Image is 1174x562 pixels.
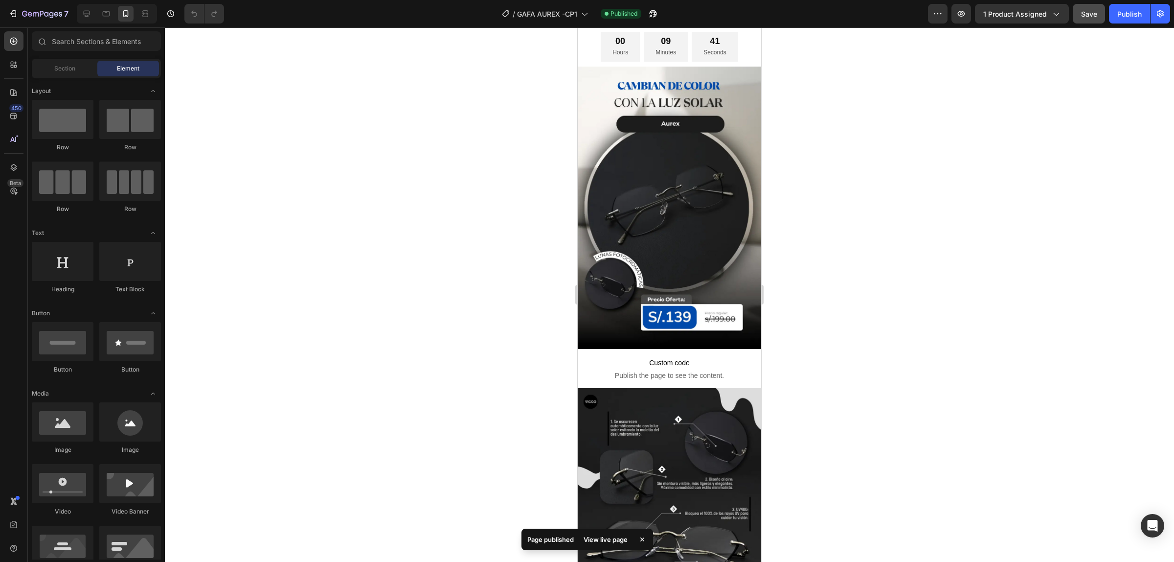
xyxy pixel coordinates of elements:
[9,104,23,112] div: 450
[7,179,23,187] div: Beta
[1081,10,1097,18] span: Save
[145,83,161,99] span: Toggle open
[983,9,1047,19] span: 1 product assigned
[975,4,1069,23] button: 1 product assigned
[527,535,574,544] p: Page published
[32,389,49,398] span: Media
[1073,4,1105,23] button: Save
[117,64,139,73] span: Element
[4,4,73,23] button: 7
[32,31,161,51] input: Search Sections & Elements
[1109,4,1150,23] button: Publish
[32,365,93,374] div: Button
[32,285,93,294] div: Heading
[99,507,161,516] div: Video Banner
[184,4,224,23] div: Undo/Redo
[578,533,633,546] div: View live page
[1141,514,1164,538] div: Open Intercom Messenger
[145,386,161,401] span: Toggle open
[99,205,161,213] div: Row
[517,9,577,19] span: GAFA AUREX -CP1
[99,365,161,374] div: Button
[99,445,161,454] div: Image
[145,305,161,321] span: Toggle open
[99,285,161,294] div: Text Block
[54,64,75,73] span: Section
[32,143,93,152] div: Row
[32,445,93,454] div: Image
[1117,9,1142,19] div: Publish
[513,9,515,19] span: /
[578,27,761,562] iframe: Design area
[64,8,68,20] p: 7
[610,9,637,18] span: Published
[32,205,93,213] div: Row
[32,229,44,237] span: Text
[145,225,161,241] span: Toggle open
[99,143,161,152] div: Row
[32,507,93,516] div: Video
[32,87,51,95] span: Layout
[32,309,50,318] span: Button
